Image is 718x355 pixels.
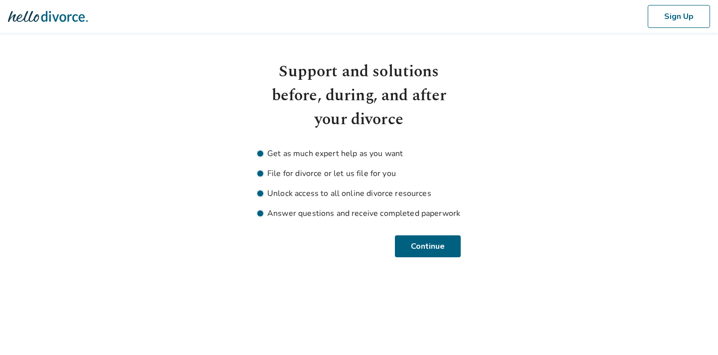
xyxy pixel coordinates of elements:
li: Answer questions and receive completed paperwork [257,207,461,219]
li: File for divorce or let us file for you [257,168,461,179]
li: Unlock access to all online divorce resources [257,187,461,199]
li: Get as much expert help as you want [257,148,461,160]
button: Continue [396,235,461,257]
h1: Support and solutions before, during, and after your divorce [257,60,461,132]
img: Hello Divorce Logo [8,6,88,26]
button: Sign Up [648,5,710,28]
